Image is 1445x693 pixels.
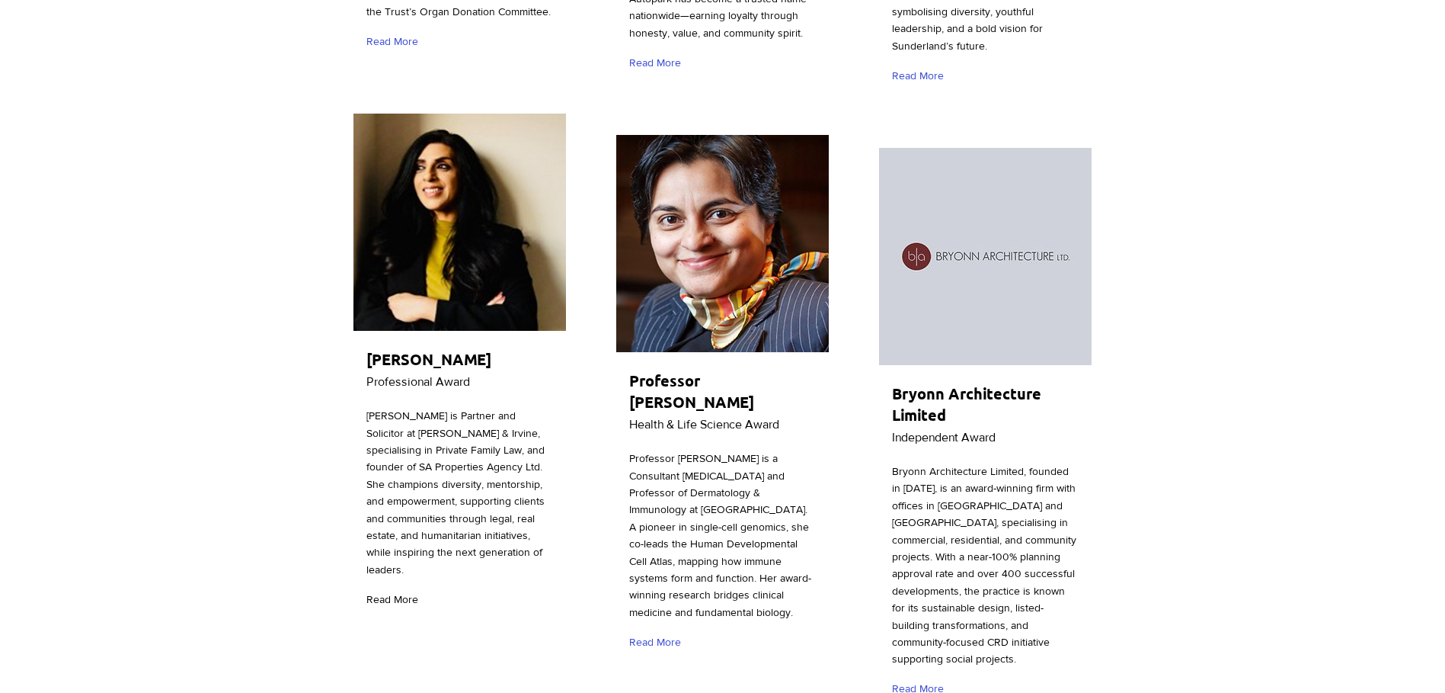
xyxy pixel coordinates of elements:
span: [PERSON_NAME] is Partner and Solicitor at [PERSON_NAME] & Irvine, specialising in Private Family ... [366,409,545,576]
span: Read More [366,592,418,608]
span: Independent Award [892,431,996,444]
span: Professor [PERSON_NAME] is a Consultant [MEDICAL_DATA] and Professor of Dermatology & Immunology ... [629,452,811,618]
a: Read More [366,586,425,613]
span: Read More [366,34,418,50]
a: Read More [366,28,425,55]
span: Read More [629,635,681,650]
span: Bryonn Architecture Limited [892,383,1041,425]
span: Professional Award [366,375,470,388]
a: Read More [629,50,688,76]
a: Read More [629,629,688,656]
span: Read More [892,69,944,84]
span: Professor [PERSON_NAME] [629,371,754,412]
span: Read More [629,56,681,71]
span: Health & Life Science Award [629,418,779,431]
span: Bryonn Architecture Limited, founded in [DATE], is an award-winning firm with offices in [GEOGRAP... [892,465,1076,665]
a: Read More [892,63,951,89]
span: [PERSON_NAME] [366,349,491,369]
